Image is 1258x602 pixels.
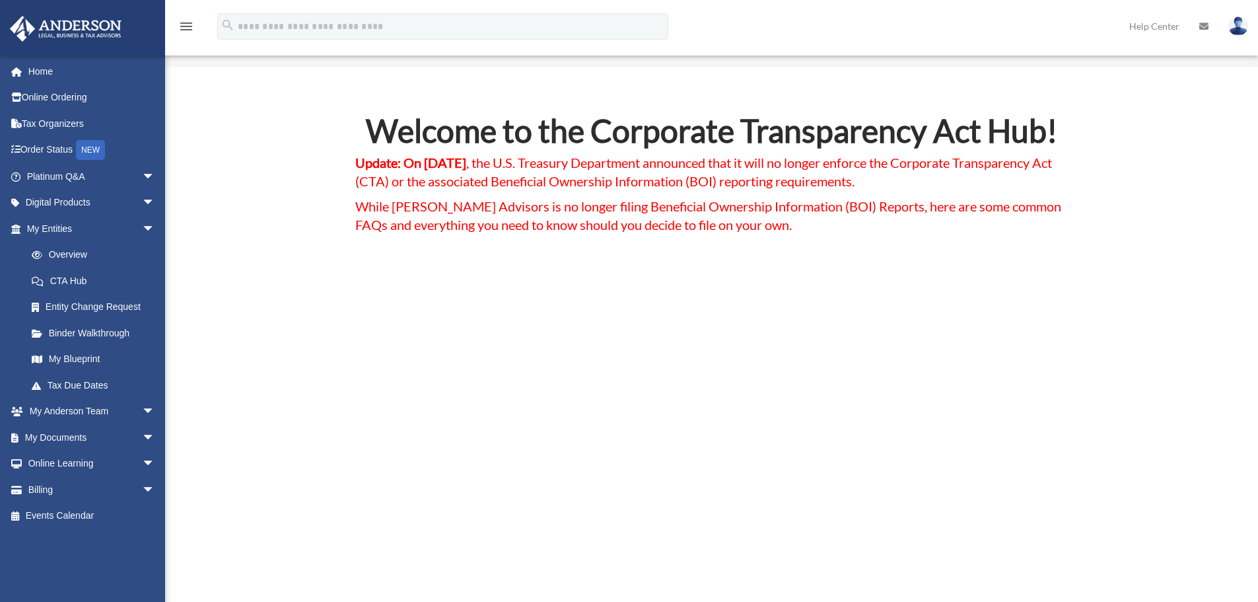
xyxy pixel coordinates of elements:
[355,155,1052,189] span: , the U.S. Treasury Department announced that it will no longer enforce the Corporate Transparenc...
[221,18,235,32] i: search
[9,110,175,137] a: Tax Organizers
[9,476,175,503] a: Billingarrow_drop_down
[18,320,175,346] a: Binder Walkthrough
[76,140,105,160] div: NEW
[9,503,175,529] a: Events Calendar
[18,268,168,294] a: CTA Hub
[142,215,168,243] span: arrow_drop_down
[9,424,175,451] a: My Documentsarrow_drop_down
[9,398,175,425] a: My Anderson Teamarrow_drop_down
[9,137,175,164] a: Order StatusNEW
[18,346,175,373] a: My Blueprint
[427,260,997,581] iframe: Corporate Transparency Act Shocker: Treasury Announces Major Updates!
[142,398,168,426] span: arrow_drop_down
[355,198,1061,233] span: While [PERSON_NAME] Advisors is no longer filing Beneficial Ownership Information (BOI) Reports, ...
[142,163,168,190] span: arrow_drop_down
[178,19,194,34] i: menu
[9,451,175,477] a: Online Learningarrow_drop_down
[18,242,175,268] a: Overview
[6,16,125,42] img: Anderson Advisors Platinum Portal
[9,190,175,216] a: Digital Productsarrow_drop_down
[9,215,175,242] a: My Entitiesarrow_drop_down
[355,115,1068,153] h2: Welcome to the Corporate Transparency Act Hub!
[355,155,466,170] strong: Update: On [DATE]
[142,476,168,504] span: arrow_drop_down
[178,23,194,34] a: menu
[142,190,168,217] span: arrow_drop_down
[142,424,168,451] span: arrow_drop_down
[142,451,168,478] span: arrow_drop_down
[1228,17,1248,36] img: User Pic
[9,58,175,85] a: Home
[9,85,175,111] a: Online Ordering
[9,163,175,190] a: Platinum Q&Aarrow_drop_down
[18,372,175,398] a: Tax Due Dates
[18,294,175,320] a: Entity Change Request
